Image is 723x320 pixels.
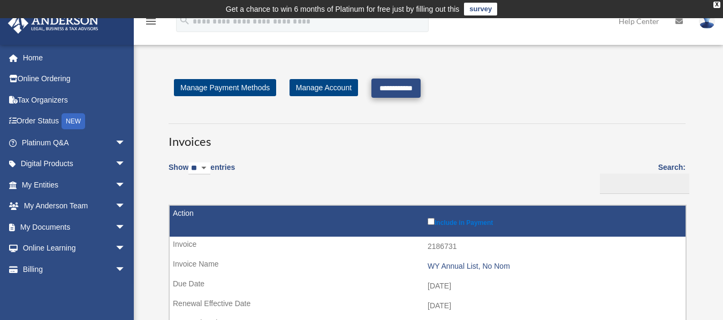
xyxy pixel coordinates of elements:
input: Include in Payment [428,218,435,225]
span: arrow_drop_down [115,259,136,280]
select: Showentries [188,162,210,175]
a: Manage Payment Methods [174,79,276,96]
label: Search: [596,161,686,194]
a: Platinum Q&Aarrow_drop_down [7,132,142,153]
span: arrow_drop_down [115,153,136,175]
a: Home [7,47,142,68]
a: Tax Organizers [7,89,142,111]
a: menu [144,19,157,28]
a: Billingarrow_drop_down [7,259,136,280]
div: close [713,2,720,8]
a: My Anderson Teamarrow_drop_down [7,196,142,217]
a: Manage Account [290,79,358,96]
td: [DATE] [170,276,686,296]
label: Include in Payment [428,216,680,227]
span: arrow_drop_down [115,132,136,154]
div: NEW [62,113,85,129]
div: Get a chance to win 6 months of Platinum for free just by filling out this [226,3,460,15]
i: menu [144,15,157,28]
a: Digital Productsarrow_drop_down [7,153,142,175]
a: Online Learningarrow_drop_down [7,238,142,259]
a: Open Invoices [15,280,131,302]
img: Anderson Advisors Platinum Portal [5,13,102,34]
td: 2186731 [170,237,686,257]
a: Online Ordering [7,68,142,90]
span: arrow_drop_down [115,196,136,217]
label: Show entries [169,161,235,185]
div: WY Annual List, No Nom [428,262,680,271]
span: arrow_drop_down [115,174,136,196]
h3: Invoices [169,123,686,150]
a: Order StatusNEW [7,111,142,132]
td: [DATE] [170,296,686,316]
i: search [179,14,191,26]
span: arrow_drop_down [115,238,136,260]
img: User Pic [699,13,715,29]
a: My Entitiesarrow_drop_down [7,174,142,196]
input: Search: [600,174,689,194]
a: My Documentsarrow_drop_down [7,216,142,238]
a: survey [464,3,497,15]
span: arrow_drop_down [115,216,136,238]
